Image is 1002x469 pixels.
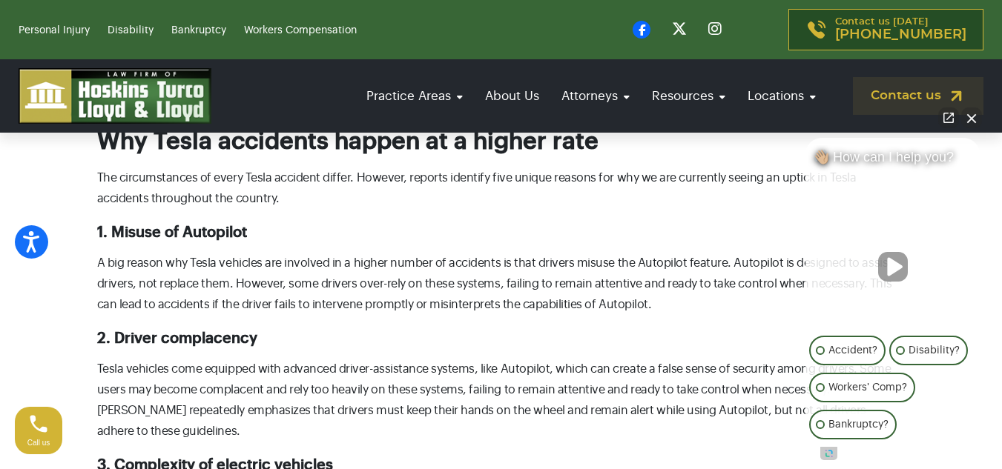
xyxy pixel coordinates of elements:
[108,25,154,36] a: Disability
[97,127,906,156] h2: Why Tesla accidents happen at a higher rate
[19,68,211,124] img: logo
[788,9,983,50] a: Contact us [DATE][PHONE_NUMBER]
[835,27,966,42] span: [PHONE_NUMBER]
[97,330,906,347] h3: 2. Driver complacency
[961,107,982,128] button: Close Intaker Chat Widget
[359,75,470,117] a: Practice Areas
[97,359,906,442] p: Tesla vehicles come equipped with advanced driver-assistance systems, like Autopilot, which can c...
[740,75,823,117] a: Locations
[97,224,906,242] h3: 1. Misuse of Autopilot
[97,167,906,209] p: The circumstances of every Tesla accident differ. However, reports identify five unique reasons f...
[244,25,357,36] a: Workers Compensation
[828,416,889,433] p: Bankruptcy?
[805,149,980,173] div: 👋🏼 How can I help you?
[645,75,733,117] a: Resources
[478,75,547,117] a: About Us
[828,342,877,359] p: Accident?
[27,439,50,447] span: Call us
[97,253,906,315] p: A big reason why Tesla vehicles are involved in a higher number of accidents is that drivers misu...
[853,77,983,115] a: Contact us
[820,447,837,460] a: Open intaker chat
[171,25,226,36] a: Bankruptcy
[938,107,959,128] a: Open direct chat
[878,252,908,282] button: Unmute video
[835,17,966,42] p: Contact us [DATE]
[19,25,90,36] a: Personal Injury
[909,342,960,359] p: Disability?
[828,379,907,396] p: Workers' Comp?
[554,75,637,117] a: Attorneys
